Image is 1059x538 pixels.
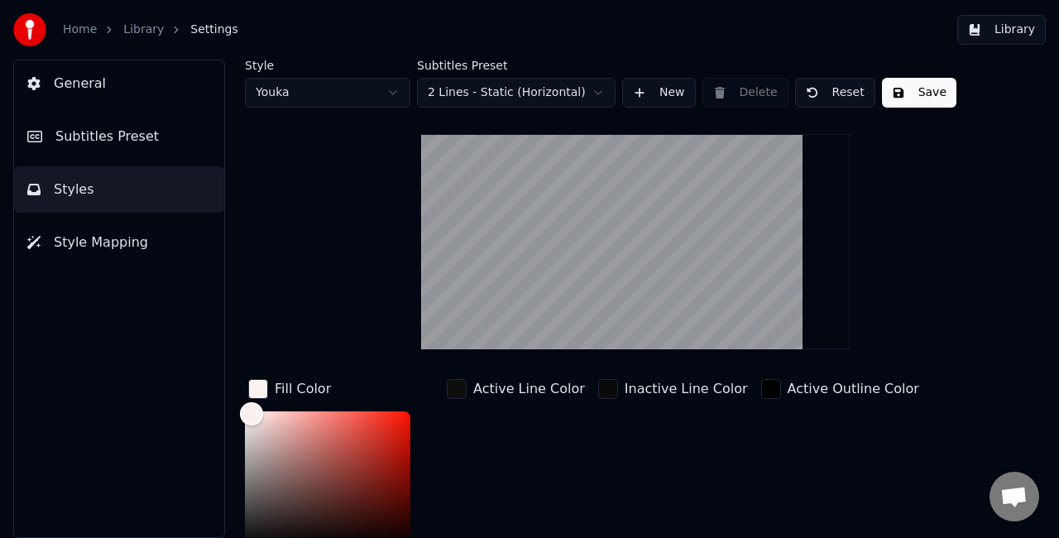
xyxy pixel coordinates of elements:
button: Active Line Color [443,376,588,402]
label: Subtitles Preset [417,60,616,71]
img: youka [13,13,46,46]
span: Subtitles Preset [55,127,159,147]
button: Styles [14,166,224,213]
div: Inactive Line Color [625,379,748,399]
button: Style Mapping [14,219,224,266]
label: Style [245,60,410,71]
a: Library [123,22,164,38]
span: General [54,74,106,94]
span: Settings [190,22,237,38]
button: Reset [795,78,875,108]
button: Active Outline Color [758,376,922,402]
button: Library [957,15,1046,45]
button: Fill Color [245,376,334,402]
nav: breadcrumb [63,22,238,38]
button: General [14,60,224,107]
div: Active Line Color [473,379,585,399]
span: Style Mapping [54,233,148,252]
span: Styles [54,180,94,199]
div: Fill Color [275,379,331,399]
button: Subtitles Preset [14,113,224,160]
button: New [622,78,696,108]
a: Home [63,22,97,38]
div: Open chat [990,472,1039,521]
button: Save [882,78,956,108]
div: Active Outline Color [788,379,919,399]
button: Inactive Line Color [595,376,751,402]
